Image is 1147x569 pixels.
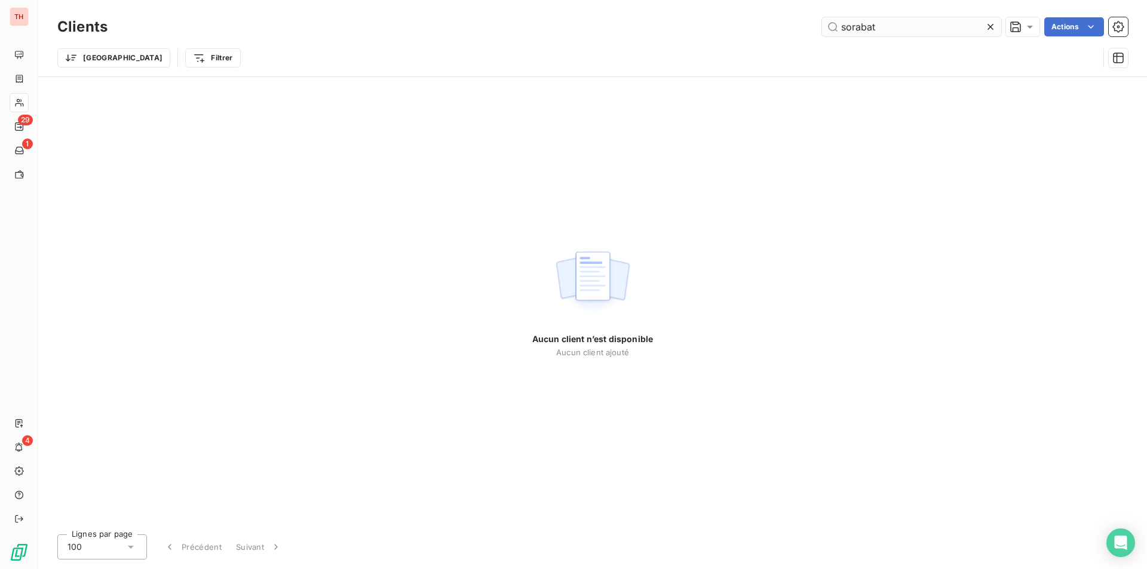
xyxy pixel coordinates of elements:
[822,17,1001,36] input: Rechercher
[1044,17,1104,36] button: Actions
[554,245,631,319] img: empty state
[185,48,240,67] button: Filtrer
[57,16,108,38] h3: Clients
[229,534,289,559] button: Suivant
[10,543,29,562] img: Logo LeanPay
[10,7,29,26] div: TH
[532,333,653,345] span: Aucun client n’est disponible
[22,435,33,446] span: 4
[57,48,170,67] button: [GEOGRAPHIC_DATA]
[556,347,629,357] span: Aucun client ajouté
[22,139,33,149] span: 1
[18,115,33,125] span: 29
[157,534,229,559] button: Précédent
[1106,528,1135,557] div: Open Intercom Messenger
[68,541,82,553] span: 100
